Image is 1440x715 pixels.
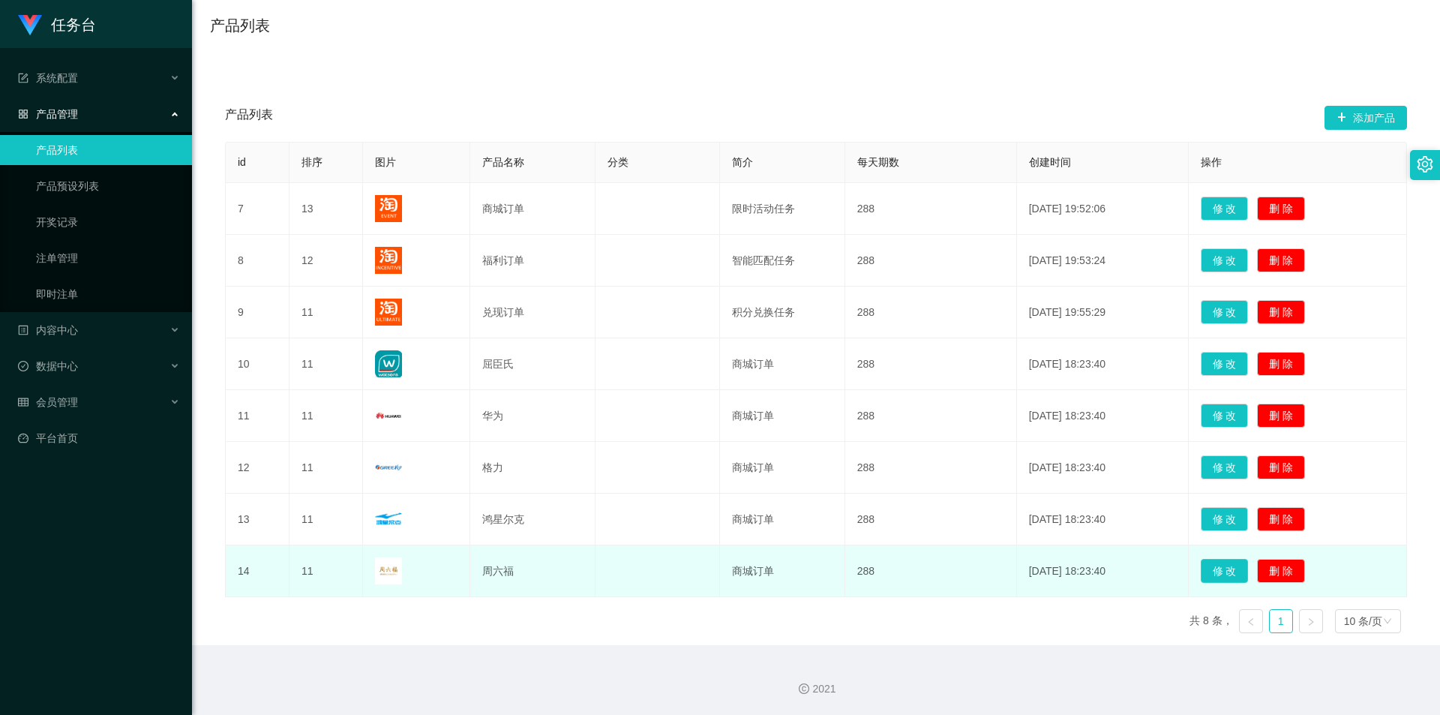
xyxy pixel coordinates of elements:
[470,235,595,287] td: 福利订单
[289,235,363,287] td: 12
[18,73,28,83] i: 图标: form
[289,442,363,494] td: 11
[845,338,1017,390] td: 288
[51,1,96,49] h1: 任务台
[36,279,180,309] a: 即时注单
[1383,617,1392,627] i: 图标: down
[18,325,28,335] i: 图标: profile
[1201,455,1249,479] button: 修 改
[1017,235,1189,287] td: [DATE] 19:53:24
[1269,609,1293,633] li: 1
[375,506,402,533] img: 689f11c7de789.png
[1017,442,1189,494] td: [DATE] 18:23:40
[226,183,289,235] td: 7
[1257,455,1305,479] button: 删 除
[857,156,899,168] span: 每天期数
[720,390,844,442] td: 商城订单
[375,299,402,326] img: 68a004d50ba47.png
[1324,106,1407,130] button: 图标: plus添加产品
[226,287,289,338] td: 9
[375,454,402,481] img: 689f11b0b23fc.png
[226,390,289,442] td: 11
[1239,609,1263,633] li: 上一页
[845,183,1017,235] td: 288
[375,402,402,429] img: 689f1199afd67.png
[18,423,180,453] a: 图标: dashboard平台首页
[720,235,844,287] td: 智能匹配任务
[1344,610,1382,632] div: 10 条/页
[732,156,753,168] span: 简介
[1201,507,1249,531] button: 修 改
[720,494,844,545] td: 商城订单
[607,156,628,168] span: 分类
[1201,156,1222,168] span: 操作
[226,338,289,390] td: 10
[301,156,322,168] span: 排序
[18,18,96,30] a: 任务台
[470,183,595,235] td: 商城订单
[1201,197,1249,221] button: 修 改
[845,442,1017,494] td: 288
[1257,352,1305,376] button: 删 除
[36,135,180,165] a: 产品列表
[1029,156,1071,168] span: 创建时间
[1246,617,1255,626] i: 图标: left
[375,156,396,168] span: 图片
[1417,156,1433,173] i: 图标: setting
[238,156,246,168] span: id
[1201,248,1249,272] button: 修 改
[375,350,402,377] img: 68176a989e162.jpg
[1201,559,1249,583] button: 修 改
[1270,610,1292,632] a: 1
[289,183,363,235] td: 13
[1257,507,1305,531] button: 删 除
[18,360,78,372] span: 数据中心
[204,681,1428,697] div: 2021
[470,545,595,597] td: 周六福
[1299,609,1323,633] li: 下一页
[1257,404,1305,428] button: 删 除
[289,494,363,545] td: 11
[470,494,595,545] td: 鸿星尔克
[1017,287,1189,338] td: [DATE] 19:55:29
[720,287,844,338] td: 积分兑换任务
[845,545,1017,597] td: 288
[482,156,524,168] span: 产品名称
[289,338,363,390] td: 11
[375,557,402,584] img: 689f11dc4bec6.png
[226,545,289,597] td: 14
[289,287,363,338] td: 11
[18,361,28,371] i: 图标: check-circle-o
[18,109,28,119] i: 图标: appstore-o
[375,195,402,222] img: 689de6352d57d.png
[1017,545,1189,597] td: [DATE] 18:23:40
[18,15,42,36] img: logo.9652507e.png
[720,183,844,235] td: 限时活动任务
[226,442,289,494] td: 12
[375,247,402,274] img: 68a004cec2cb9.png
[1017,494,1189,545] td: [DATE] 18:23:40
[1017,390,1189,442] td: [DATE] 18:23:40
[289,545,363,597] td: 11
[470,338,595,390] td: 屈臣氏
[1201,300,1249,324] button: 修 改
[225,106,273,130] span: 产品列表
[720,442,844,494] td: 商城订单
[1257,248,1305,272] button: 删 除
[210,14,270,37] h1: 产品列表
[36,243,180,273] a: 注单管理
[1017,183,1189,235] td: [DATE] 19:52:06
[18,396,78,408] span: 会员管理
[1201,404,1249,428] button: 修 改
[845,235,1017,287] td: 288
[720,545,844,597] td: 商城订单
[18,324,78,336] span: 内容中心
[845,287,1017,338] td: 288
[470,390,595,442] td: 华为
[720,338,844,390] td: 商城订单
[36,171,180,201] a: 产品预设列表
[799,683,809,694] i: 图标: copyright
[470,442,595,494] td: 格力
[289,390,363,442] td: 11
[226,494,289,545] td: 13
